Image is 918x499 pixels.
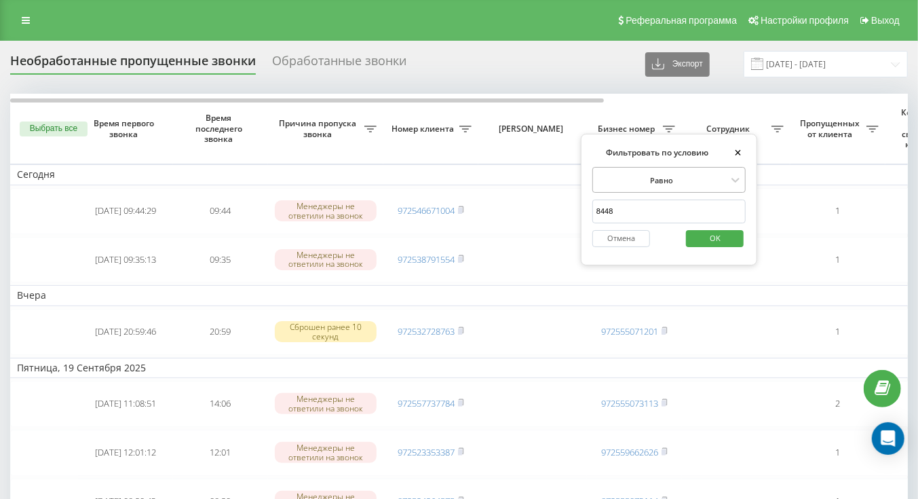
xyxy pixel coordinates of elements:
[20,122,88,136] button: Выбрать все
[398,397,455,409] a: 972557737784
[275,442,377,462] div: Менеджеры не ответили на звонок
[790,188,885,234] td: 1
[872,422,904,455] div: Open Intercom Messenger
[275,393,377,413] div: Менеджеры не ответили на звонок
[173,237,268,283] td: 09:35
[78,309,173,355] td: [DATE] 20:59:46
[398,446,455,458] a: 972523353387
[686,230,744,247] button: OK
[592,147,708,158] span: Фильтровать по условию
[696,227,734,248] span: OK
[761,15,849,26] span: Настройки профиля
[10,54,256,75] div: Необработанные пропущенные звонки
[173,381,268,427] td: 14:06
[275,118,364,139] span: Причина пропуска звонка
[689,124,771,134] span: Сотрудник
[173,309,268,355] td: 20:59
[173,430,268,476] td: 12:01
[790,309,885,355] td: 1
[601,397,658,409] a: 972555073113
[173,188,268,234] td: 09:44
[398,204,455,217] a: 972546671004
[490,124,575,134] span: [PERSON_NAME]
[601,325,658,337] a: 972555071201
[626,15,737,26] span: Реферальная программа
[89,118,162,139] span: Время первого звонка
[275,249,377,270] div: Менеджеры не ответили на звонок
[594,124,663,134] span: Бизнес номер
[78,237,173,283] td: [DATE] 09:35:13
[592,230,650,247] button: Отмена
[790,237,885,283] td: 1
[398,325,455,337] a: 972532728763
[790,430,885,476] td: 1
[390,124,459,134] span: Номер клиента
[592,200,746,223] input: Введите значение
[275,321,377,341] div: Сброшен ранее 10 секунд
[184,113,257,145] span: Время последнего звонка
[398,253,455,265] a: 972538791554
[78,188,173,234] td: [DATE] 09:44:29
[645,52,710,77] button: Экспорт
[790,381,885,427] td: 2
[601,446,658,458] a: 972559662626
[275,200,377,221] div: Менеджеры не ответили на звонок
[78,430,173,476] td: [DATE] 12:01:12
[78,381,173,427] td: [DATE] 11:08:51
[797,118,866,139] span: Пропущенных от клиента
[272,54,406,75] div: Обработанные звонки
[730,145,746,161] button: ×
[871,15,900,26] span: Выход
